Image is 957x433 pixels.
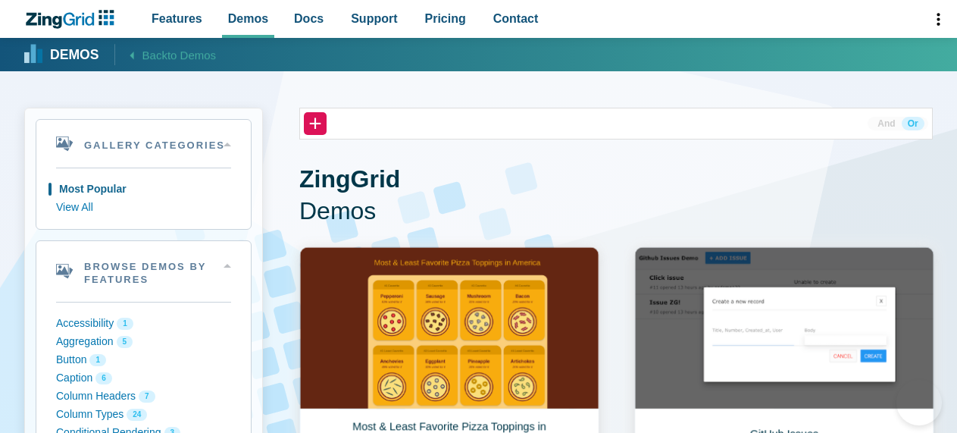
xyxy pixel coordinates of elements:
[902,117,924,130] button: Or
[167,49,216,61] span: to Demos
[26,43,99,66] a: Demos
[56,315,231,333] button: Accessibility 1
[36,241,251,302] summary: Browse Demos By Features
[228,8,268,29] span: Demos
[425,8,466,29] span: Pricing
[56,388,231,406] button: Column Headers 7
[56,180,231,199] button: Most Popular
[114,44,217,64] a: Backto Demos
[871,117,901,130] button: And
[56,369,231,388] button: Caption 6
[299,165,400,193] strong: ZingGrid
[24,10,122,29] a: ZingChart Logo. Click to return to the homepage
[152,8,202,29] span: Features
[56,351,231,369] button: Button 1
[493,8,539,29] span: Contact
[56,199,231,217] button: View All
[142,45,217,64] span: Back
[304,112,327,135] button: +
[50,49,99,62] strong: Demos
[294,8,324,29] span: Docs
[36,120,251,168] summary: Gallery Categories
[56,333,231,351] button: Aggregation 5
[56,406,231,424] button: Column Types 24
[351,8,397,29] span: Support
[896,380,942,425] iframe: Help Scout Beacon - Open
[299,196,933,227] span: Demos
